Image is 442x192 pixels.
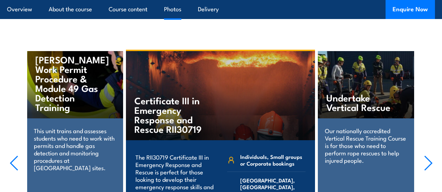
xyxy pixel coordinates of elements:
p: This unit trains and assesses students who need to work with permits and handle gas detection and... [34,127,116,171]
h4: [PERSON_NAME] Work Permit Procedure & Module 49 Gas Detection Training [35,55,109,112]
h4: Undertake Vertical Rescue [326,93,400,112]
span: Individuals, Small groups or Corporate bookings [240,153,305,167]
h4: Certificate III in Emergency Response and Rescue RII30719 [134,95,217,134]
p: Our nationally accredited Vertical Rescue Training Course is for those who need to perform rope r... [325,127,407,164]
